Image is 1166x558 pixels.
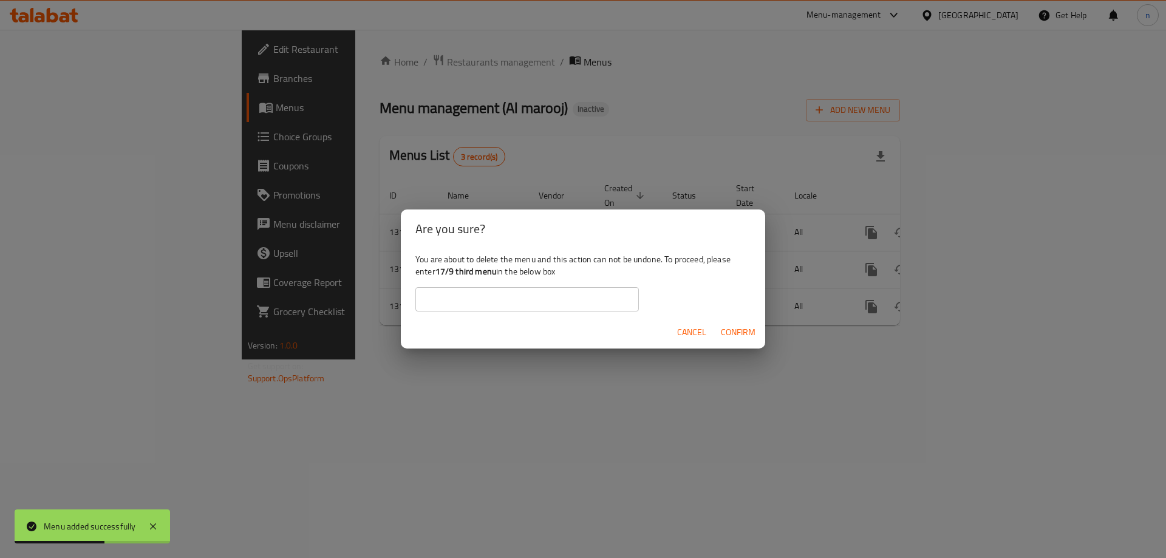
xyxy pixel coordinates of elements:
[721,325,755,340] span: Confirm
[672,321,711,344] button: Cancel
[44,520,136,533] div: Menu added successfully
[415,219,751,239] h2: Are you sure?
[677,325,706,340] span: Cancel
[401,248,765,316] div: You are about to delete the menu and this action can not be undone. To proceed, please enter in t...
[435,264,496,279] b: 17/9 third menu
[716,321,760,344] button: Confirm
